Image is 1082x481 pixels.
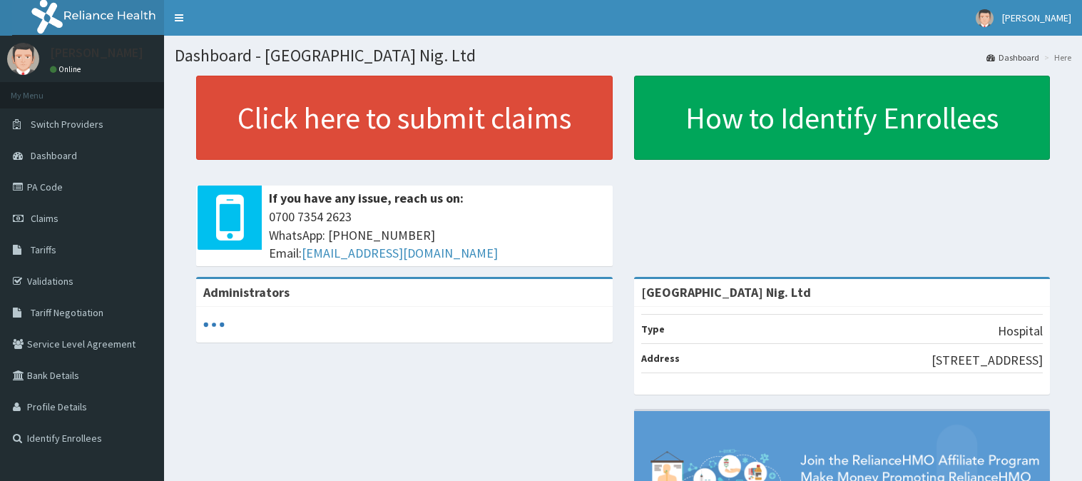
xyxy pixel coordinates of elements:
[203,284,290,300] b: Administrators
[269,190,464,206] b: If you have any issue, reach us on:
[50,64,84,74] a: Online
[31,243,56,256] span: Tariffs
[175,46,1071,65] h1: Dashboard - [GEOGRAPHIC_DATA] Nig. Ltd
[641,323,665,335] b: Type
[1041,51,1071,64] li: Here
[932,351,1043,370] p: [STREET_ADDRESS]
[269,208,606,263] span: 0700 7354 2623 WhatsApp: [PHONE_NUMBER] Email:
[50,46,143,59] p: [PERSON_NAME]
[641,284,811,300] strong: [GEOGRAPHIC_DATA] Nig. Ltd
[31,118,103,131] span: Switch Providers
[31,149,77,162] span: Dashboard
[7,43,39,75] img: User Image
[203,314,225,335] svg: audio-loading
[634,76,1051,160] a: How to Identify Enrollees
[302,245,498,261] a: [EMAIL_ADDRESS][DOMAIN_NAME]
[196,76,613,160] a: Click here to submit claims
[976,9,994,27] img: User Image
[31,306,103,319] span: Tariff Negotiation
[986,51,1039,64] a: Dashboard
[1002,11,1071,24] span: [PERSON_NAME]
[641,352,680,365] b: Address
[998,322,1043,340] p: Hospital
[31,212,58,225] span: Claims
